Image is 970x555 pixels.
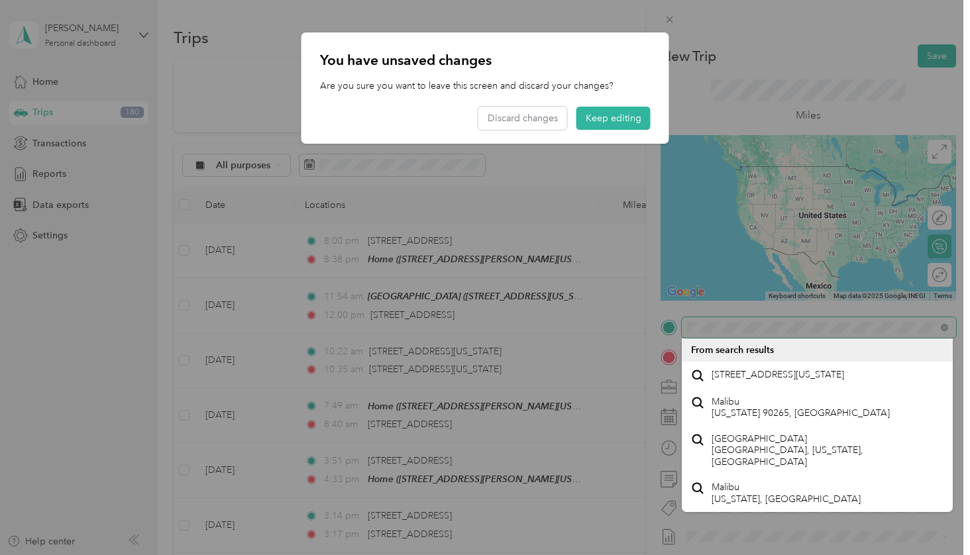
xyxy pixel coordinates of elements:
p: You have unsaved changes [320,51,651,70]
button: Discard changes [478,107,567,130]
iframe: Everlance-gr Chat Button Frame [896,481,970,555]
span: Malibu [US_STATE] 90265, [GEOGRAPHIC_DATA] [712,396,890,419]
span: Malibu [US_STATE], [GEOGRAPHIC_DATA] [712,481,861,505]
button: Keep editing [576,107,651,130]
span: From search results [691,344,774,356]
p: Are you sure you want to leave this screen and discard your changes? [320,79,651,93]
span: [STREET_ADDRESS][US_STATE] [712,369,844,381]
span: [GEOGRAPHIC_DATA] [GEOGRAPHIC_DATA], [US_STATE], [GEOGRAPHIC_DATA] [712,433,944,468]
